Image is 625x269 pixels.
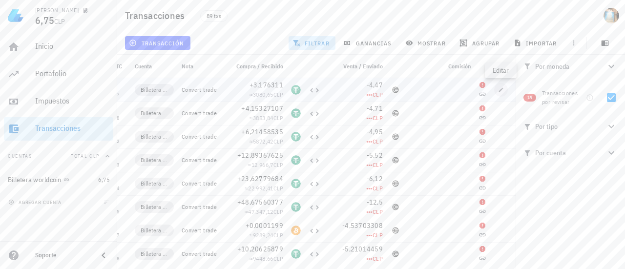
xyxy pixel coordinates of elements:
span: 89 txs [207,11,221,21]
span: CLP [373,91,383,98]
a: Billetera worldcoin 6,75 [4,168,113,191]
button: CuentasTotal CLP [4,145,113,168]
span: 19 [527,94,532,102]
span: filtrar [294,39,330,47]
div: Nota [178,55,225,78]
span: CLP [273,114,283,122]
button: agrupar [456,36,505,50]
button: Por moneda [516,55,625,78]
span: CLP [373,208,383,215]
span: CLP [273,255,283,262]
span: CLP [273,138,283,145]
span: ≈ [250,91,283,98]
span: CLP [373,185,383,192]
span: +10,20625879 [237,245,283,253]
span: mostrar [407,39,446,47]
span: CLP [373,255,383,262]
span: Billetera worldcoin [141,155,168,165]
span: 22.992,41 [248,185,273,192]
span: -12,5 [367,198,383,207]
div: Transacciones [35,124,109,133]
a: Transacciones [4,117,113,141]
span: +6,21458535 [241,127,283,136]
div: Venta / Enviado [324,55,387,78]
span: CLP [373,231,383,239]
div: WLD-icon [391,85,400,95]
span: agregar cuenta [10,199,62,206]
span: Billetera worldcoin [141,179,168,188]
span: ≈ [250,114,283,122]
span: Compra / Recibido [236,62,283,70]
span: 6,75 [98,176,109,183]
span: -4,53703308 [342,221,383,230]
div: Billetera worldcoin [8,176,62,184]
span: ••• [366,91,373,98]
span: 3853,84 [253,114,273,122]
span: ••• [366,255,373,262]
span: Billetera worldcoin [141,85,168,95]
span: ••• [366,161,373,168]
span: Billetera worldcoin [141,202,168,212]
span: CLP [273,91,283,98]
div: Soporte [35,251,90,259]
span: CLP [373,161,383,168]
div: Convert trade [182,250,221,258]
button: transacción [125,36,190,50]
button: mostrar [401,36,452,50]
div: WLD-icon [391,179,400,188]
img: LedgiFi [8,8,23,23]
div: Convert trade [182,109,221,117]
div: Comisión [404,55,475,78]
div: WLD-icon [391,108,400,118]
span: -5,21014459 [342,245,383,253]
span: +3,176311 [250,81,283,89]
span: Billetera worldcoin [141,108,168,118]
span: +48,67560377 [237,198,283,207]
span: -5,52 [367,151,383,160]
div: USDT-icon [291,155,301,165]
h1: Transacciones [125,8,188,23]
span: Por cuenta [523,147,605,158]
span: 3080,65 [253,91,273,98]
div: Cuenta [131,55,178,78]
span: +0,0001199 [246,221,284,230]
span: CLP [273,231,283,239]
span: CLP [373,114,383,122]
span: -4,95 [367,127,383,136]
span: ≈ [248,161,283,168]
span: 47.347,12 [248,208,273,215]
span: ••• [366,231,373,239]
div: USDT-icon [291,108,301,118]
span: Venta / Enviado [343,62,383,70]
div: Impuestos [35,96,109,105]
span: +12,89367625 [237,151,283,160]
span: Billetera worldcoin [141,226,168,235]
span: -4,71 [367,104,383,113]
span: 12.966,7 [251,161,273,168]
div: USDT-icon [291,132,301,142]
div: [PERSON_NAME] [35,6,79,14]
span: CLP [273,185,283,192]
div: USDT-icon [291,249,301,259]
div: USDT-icon [291,85,301,95]
div: Convert trade [182,86,221,94]
span: Cuenta [135,62,152,70]
span: agrupar [461,39,500,47]
div: Convert trade [182,156,221,164]
span: Billetera worldcoin [141,132,168,142]
button: Por tipo [516,113,625,140]
span: importar [516,39,557,47]
span: CLP [273,208,283,215]
div: WLD-icon [391,155,400,165]
div: avatar [604,8,619,23]
div: WLD-icon [391,202,400,212]
div: Convert trade [182,180,221,187]
div: Por moneda [523,62,605,70]
button: importar [509,36,563,50]
div: WLD-icon [391,132,400,142]
span: Comisión [448,62,471,70]
div: WLD-icon [391,249,400,259]
span: ≈ [245,208,283,215]
span: 9448,66 [253,255,273,262]
span: ganancias [345,39,391,47]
